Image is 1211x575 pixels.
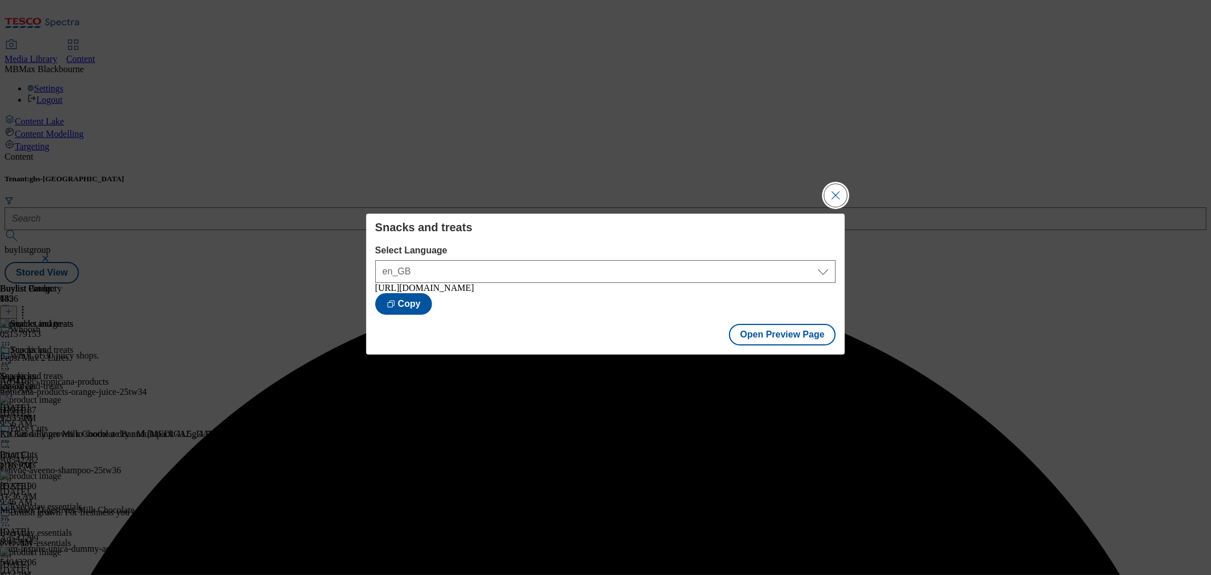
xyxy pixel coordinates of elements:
button: Open Preview Page [729,324,836,345]
h4: Snacks and treats [375,220,836,234]
div: [URL][DOMAIN_NAME] [375,283,836,293]
div: Modal [366,214,845,355]
button: Copy [375,293,432,315]
label: Select Language [375,245,836,256]
button: Close Modal [824,184,847,207]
